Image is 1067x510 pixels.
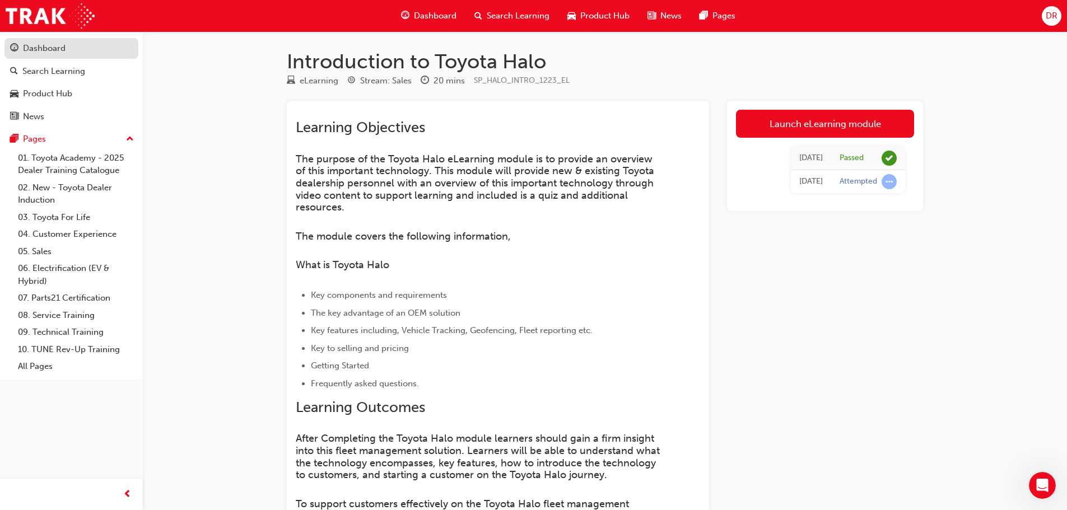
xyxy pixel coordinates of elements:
button: Pages [4,129,138,149]
a: 03. Toyota For Life [13,209,138,226]
div: Stream: Sales [360,74,412,87]
a: All Pages [13,358,138,375]
a: guage-iconDashboard [392,4,465,27]
span: Pages [712,10,735,22]
span: News [660,10,682,22]
span: After Completing the Toyota Halo module learners should gain a firm insight into this fleet manag... [296,432,663,481]
a: search-iconSearch Learning [465,4,558,27]
a: 09. Technical Training [13,324,138,341]
span: Key to selling and pricing [311,343,409,353]
span: learningRecordVerb_PASS-icon [882,151,897,166]
span: clock-icon [421,76,429,86]
span: car-icon [567,9,576,23]
span: target-icon [347,76,356,86]
div: Type [287,74,338,88]
a: pages-iconPages [691,4,744,27]
a: car-iconProduct Hub [558,4,639,27]
div: Pages [23,133,46,146]
a: 02. New - Toyota Dealer Induction [13,179,138,209]
span: The module covers the following information, [296,230,511,242]
iframe: Intercom live chat [1029,472,1056,499]
a: 06. Electrification (EV & Hybrid) [13,260,138,289]
a: News [4,106,138,127]
div: eLearning [300,74,338,87]
a: Launch eLearning module [736,110,914,138]
span: Key features including, Vehicle Tracking, Geofencing, Fleet reporting etc. [311,325,593,335]
a: 04. Customer Experience [13,226,138,243]
div: 20 mins [434,74,465,87]
span: news-icon [10,112,18,122]
span: Key components and requirements [311,290,447,300]
span: DR [1046,10,1057,22]
button: DR [1042,6,1061,26]
a: 01. Toyota Academy - 2025 Dealer Training Catalogue [13,149,138,179]
span: Search Learning [487,10,549,22]
img: Trak [6,3,95,29]
span: The purpose of the Toyota Halo eLearning module is to provide an overview of this important techn... [296,153,657,213]
div: Fri Jun 13 2025 10:37:47 GMT+1000 (Australian Eastern Standard Time) [799,152,823,165]
button: DashboardSearch LearningProduct HubNews [4,36,138,129]
a: 08. Service Training [13,307,138,324]
span: Learning Outcomes [296,399,425,416]
a: 05. Sales [13,243,138,260]
a: Dashboard [4,38,138,59]
div: Product Hub [23,87,72,100]
div: Stream [347,74,412,88]
span: up-icon [126,132,134,147]
a: Product Hub [4,83,138,104]
span: guage-icon [401,9,409,23]
span: search-icon [10,67,18,77]
span: guage-icon [10,44,18,54]
span: news-icon [647,9,656,23]
div: Passed [840,153,864,163]
h1: Introduction to Toyota Halo [287,49,923,74]
span: Getting Started [311,361,369,371]
span: Learning resource code [474,76,570,85]
span: search-icon [474,9,482,23]
span: What is Toyota Halo [296,259,389,271]
a: 10. TUNE Rev-Up Training [13,341,138,358]
span: Learning Objectives [296,119,425,136]
span: car-icon [10,89,18,99]
span: Product Hub [580,10,630,22]
div: Fri Apr 19 2024 16:33:54 GMT+1000 (Australian Eastern Standard Time) [799,175,823,188]
a: news-iconNews [639,4,691,27]
span: pages-icon [700,9,708,23]
a: Search Learning [4,61,138,82]
span: The key advantage of an OEM solution [311,308,460,318]
div: Duration [421,74,465,88]
span: learningRecordVerb_ATTEMPT-icon [882,174,897,189]
span: learningResourceType_ELEARNING-icon [287,76,295,86]
span: Frequently asked questions. [311,378,419,389]
span: prev-icon [123,488,132,502]
a: 07. Parts21 Certification [13,289,138,307]
div: Dashboard [23,42,66,55]
span: Dashboard [414,10,456,22]
div: Attempted [840,176,877,187]
span: pages-icon [10,134,18,144]
div: Search Learning [22,65,85,78]
div: News [23,110,44,123]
